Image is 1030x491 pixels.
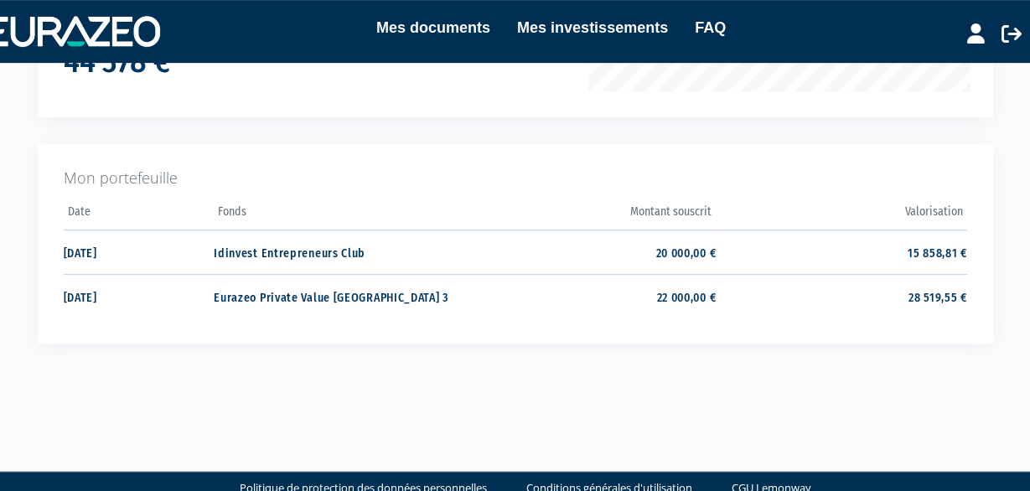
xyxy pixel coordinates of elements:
[465,230,716,274] td: 20 000,00 €
[64,168,967,189] p: Mon portefeuille
[214,199,464,230] th: Fonds
[214,274,464,318] td: Eurazeo Private Value [GEOGRAPHIC_DATA] 3
[517,16,668,39] a: Mes investissements
[64,199,215,230] th: Date
[716,230,966,274] td: 15 858,81 €
[214,230,464,274] td: Idinvest Entrepreneurs Club
[716,274,966,318] td: 28 519,55 €
[64,44,170,80] h1: 44 378 €
[376,16,490,39] a: Mes documents
[465,199,716,230] th: Montant souscrit
[716,199,966,230] th: Valorisation
[64,274,215,318] td: [DATE]
[695,16,726,39] a: FAQ
[465,274,716,318] td: 22 000,00 €
[64,230,215,274] td: [DATE]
